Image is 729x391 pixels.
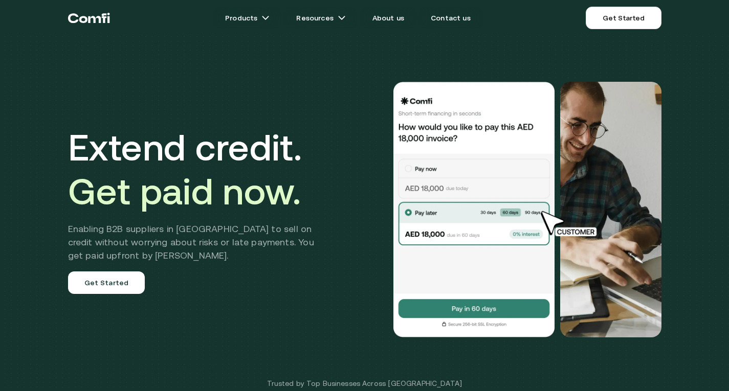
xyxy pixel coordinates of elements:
[261,14,270,22] img: arrow icons
[68,271,145,294] a: Get Started
[68,222,329,262] h2: Enabling B2B suppliers in [GEOGRAPHIC_DATA] to sell on credit without worrying about risks or lat...
[68,170,301,212] span: Get paid now.
[338,14,346,22] img: arrow icons
[68,125,329,213] h1: Extend credit.
[68,3,110,33] a: Return to the top of the Comfi home page
[534,210,608,238] img: cursor
[586,7,661,29] a: Get Started
[213,8,282,28] a: Productsarrow icons
[360,8,416,28] a: About us
[418,8,483,28] a: Contact us
[284,8,358,28] a: Resourcesarrow icons
[392,82,556,337] img: Would you like to pay this AED 18,000.00 invoice?
[560,82,661,337] img: Would you like to pay this AED 18,000.00 invoice?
